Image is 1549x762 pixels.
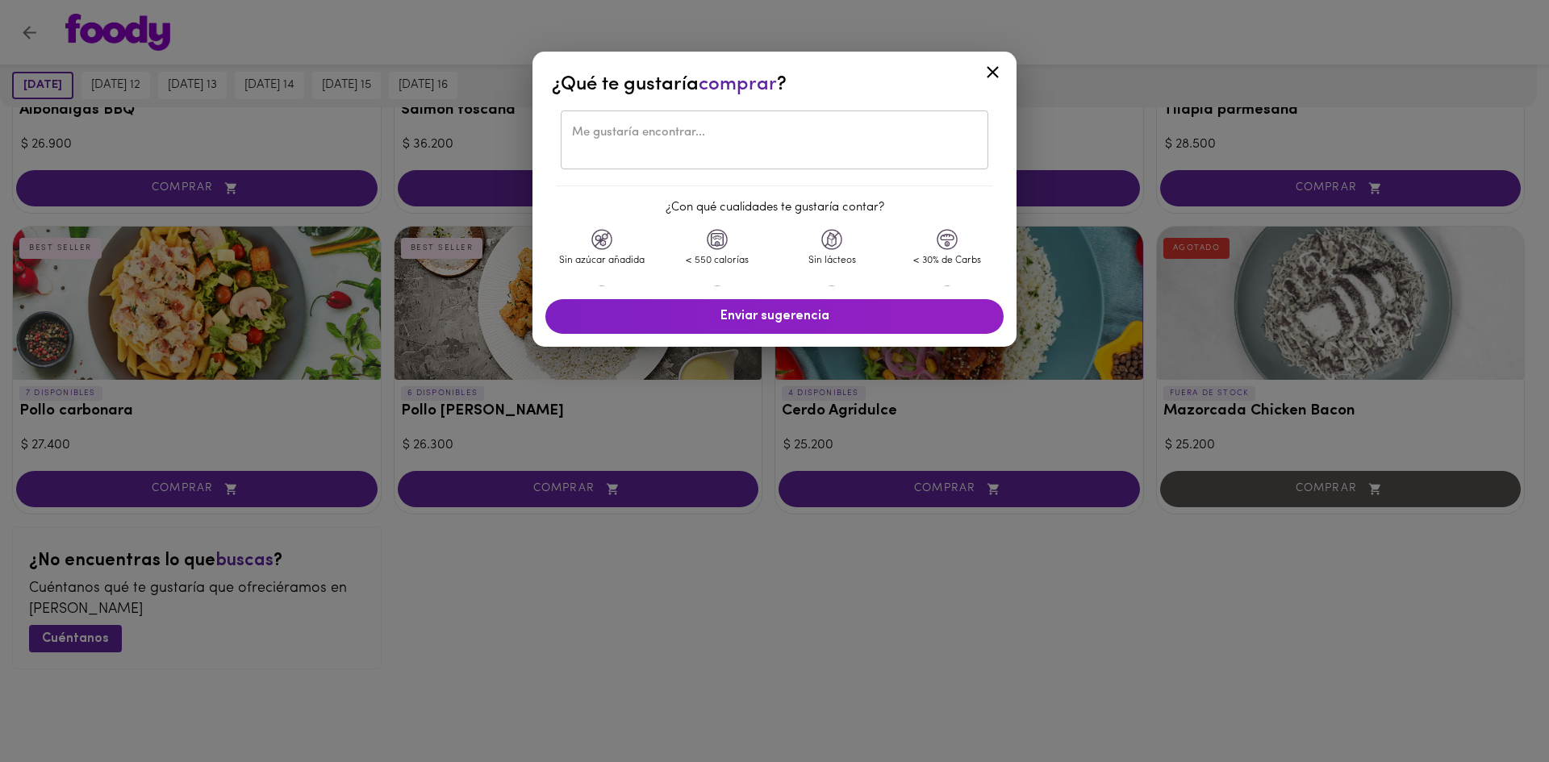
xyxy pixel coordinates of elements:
img: dairyfree.png [821,229,842,250]
span: Enviar sugerencia [562,309,987,324]
span: ¿Qué te gustaría ? [552,75,787,94]
img: lowcarbs.png [937,229,958,250]
span: comprar [699,75,777,94]
div: Sin lácteos [779,254,886,268]
img: notransfat.png [591,285,612,306]
div: < 30% de Carbs [894,254,1001,268]
img: lowsodium.png [707,285,728,306]
img: lowsugar.png [821,285,842,306]
iframe: Messagebird Livechat Widget [1455,668,1533,746]
img: noaddedsugar.png [591,229,612,250]
div: < 550 calorías [664,254,771,268]
div: Sin azúcar añadida [549,254,656,268]
p: ¿Con qué cualidades te gustaría contar? [532,199,1017,216]
img: vegan.png [937,285,958,306]
button: Enviar sugerencia [545,299,1004,334]
img: lowcals.png [707,229,728,250]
